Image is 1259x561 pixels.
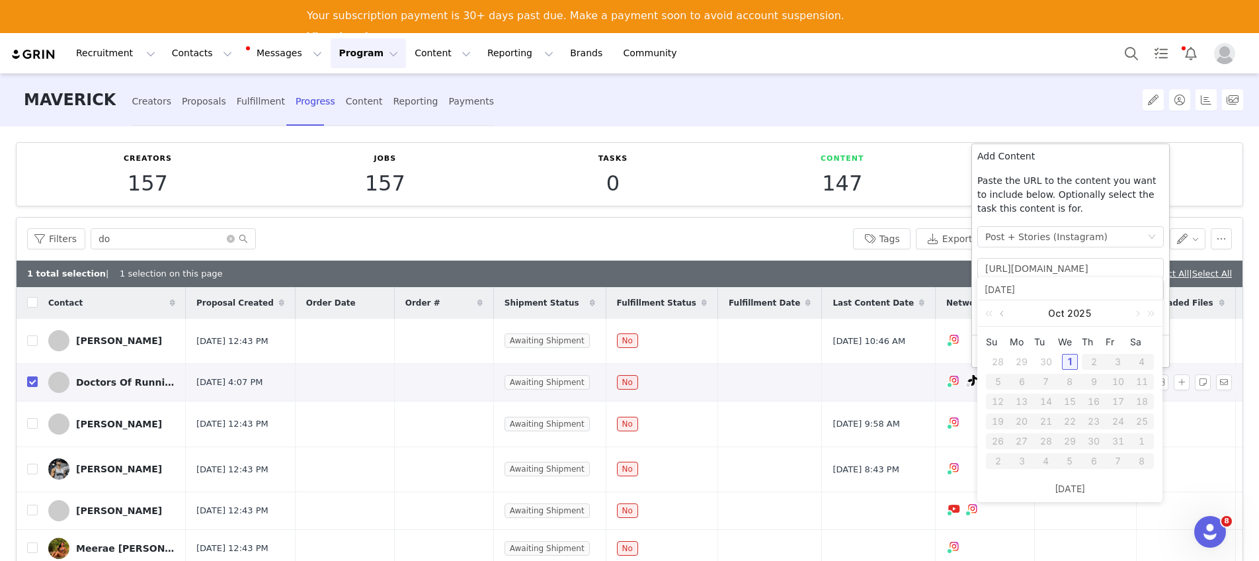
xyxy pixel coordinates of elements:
[196,376,263,389] span: [DATE] 4:07 PM
[1062,354,1078,370] div: 1
[986,392,1010,411] td: October 12, 2025
[1106,433,1129,449] div: 31
[1082,453,1106,469] div: 6
[1034,451,1058,471] td: November 4, 2025
[479,38,561,68] button: Reporting
[833,417,900,431] span: [DATE] 9:58 AM
[76,419,162,429] div: [PERSON_NAME]
[1130,372,1154,392] td: October 11, 2025
[331,38,406,68] button: Program
[1034,374,1058,390] div: 7
[1010,352,1034,372] td: September 29, 2025
[1082,394,1106,410] div: 16
[84,433,95,444] button: Start recording
[853,228,911,249] button: Tags
[307,9,844,22] div: Your subscription payment is 30+ days past due. Make a payment soon to avoid account suspension.
[1082,352,1106,372] td: October 2, 2025
[617,297,696,309] span: Fulfillment Status
[1106,354,1129,370] div: 3
[833,463,899,476] span: [DATE] 8:43 PM
[1010,332,1034,352] th: Mon
[946,297,984,309] span: Network
[296,84,335,119] div: Progress
[1058,372,1082,392] td: October 8, 2025
[1010,394,1034,410] div: 13
[983,300,1000,327] a: Last year (Control + left)
[1038,354,1054,370] div: 30
[617,462,638,476] span: No
[1216,374,1237,390] span: Send Email
[986,352,1010,372] td: September 28, 2025
[1082,374,1106,390] div: 9
[986,372,1010,392] td: October 5, 2025
[1130,352,1154,372] td: October 4, 2025
[1058,413,1082,429] div: 22
[1082,332,1106,352] th: Thu
[1130,411,1154,431] td: October 25, 2025
[617,417,638,431] span: No
[48,458,175,480] a: [PERSON_NAME]
[1082,372,1106,392] td: October 9, 2025
[76,543,175,554] div: Meerae [PERSON_NAME]
[346,84,383,119] div: Content
[1082,411,1106,431] td: October 23, 2025
[1034,411,1058,431] td: October 21, 2025
[1140,300,1157,327] a: Next year (Control + right)
[1034,352,1058,372] td: September 30, 2025
[11,48,57,61] a: grin logo
[1130,392,1154,411] td: October 18, 2025
[505,297,579,309] span: Shipment Status
[448,84,494,119] div: Payments
[73,45,191,73] a: Customer Ticket
[1130,374,1154,390] div: 11
[1058,374,1082,390] div: 8
[1130,413,1154,429] div: 25
[1130,433,1154,449] div: 1
[239,234,248,243] i: icon: search
[617,333,638,348] span: No
[227,235,235,243] i: icon: close-circle
[48,538,175,559] a: Meerae [PERSON_NAME]
[1106,453,1129,469] div: 7
[241,38,330,68] button: Messages
[949,462,959,473] img: instagram.svg
[1058,453,1082,469] div: 5
[1082,413,1106,429] div: 23
[48,458,69,480] img: 955982f0-a366-470d-9f70-90ccdab00300.jpg
[977,174,1164,216] p: Paste the URL to the content you want to include below. Optionally select the task this content i...
[986,332,1010,352] th: Sun
[986,433,1010,449] div: 26
[1058,352,1082,372] td: October 1, 2025
[76,505,162,516] div: [PERSON_NAME]
[1117,38,1146,68] button: Search
[48,330,175,351] a: [PERSON_NAME]
[1106,336,1129,348] span: Fr
[407,38,479,68] button: Content
[1058,451,1082,471] td: November 5, 2025
[1010,372,1034,392] td: October 6, 2025
[617,541,638,556] span: No
[91,228,256,249] input: Search...
[196,417,268,431] span: [DATE] 12:43 PM
[986,336,1010,348] span: Su
[1082,451,1106,471] td: November 6, 2025
[11,115,254,408] div: Darlene says…
[1082,431,1106,451] td: October 30, 2025
[1010,392,1034,411] td: October 13, 2025
[949,375,959,386] img: instagram.svg
[949,417,959,427] img: instagram.svg
[76,377,175,388] div: Doctors Of Running
[1130,332,1154,352] th: Sat
[1034,453,1058,469] div: 4
[1106,411,1129,431] td: October 24, 2025
[1034,372,1058,392] td: October 7, 2025
[365,171,405,195] p: 157
[68,38,163,68] button: Recruitment
[986,413,1010,429] div: 19
[1189,269,1232,279] span: |
[1034,392,1058,411] td: October 14, 2025
[833,297,914,309] span: Last Content Date
[132,84,171,119] div: Creators
[1130,394,1154,410] div: 18
[64,17,123,30] p: Active 1h ago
